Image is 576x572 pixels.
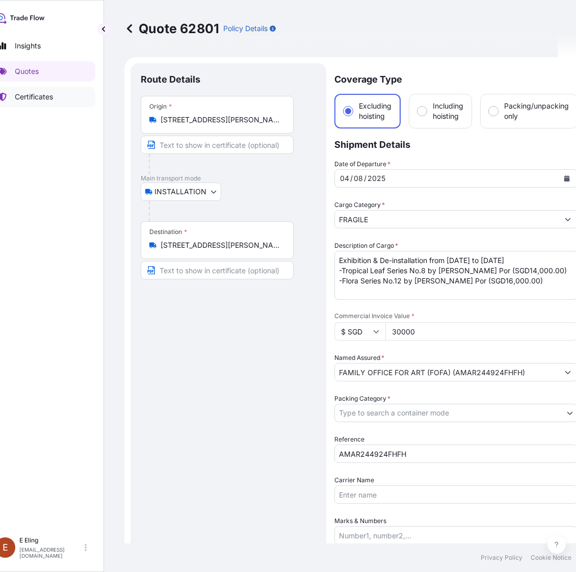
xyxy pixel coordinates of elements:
[149,102,172,111] div: Origin
[364,172,366,185] div: /
[154,187,206,197] span: INSTALLATION
[339,408,449,418] span: Type to search a container mode
[19,536,83,544] p: E Eling
[334,475,374,485] label: Carrier Name
[141,261,294,279] input: Text to appear on certificate
[15,92,53,102] p: Certificates
[531,554,571,562] a: Cookie Notice
[19,547,83,559] p: [EMAIL_ADDRESS][DOMAIN_NAME]
[334,434,364,445] label: Reference
[149,228,187,236] div: Destination
[350,172,353,185] div: /
[481,554,522,562] a: Privacy Policy
[359,101,391,121] span: Excluding hoisting
[223,23,268,34] p: Policy Details
[559,170,575,187] button: Calendar
[334,159,390,169] span: Date of Departure
[141,183,221,201] button: Select transport
[161,240,281,250] input: Destination
[15,41,41,51] p: Insights
[339,172,350,185] div: day,
[15,66,39,76] p: Quotes
[417,107,427,116] input: Including hoisting
[335,363,559,381] input: Full name
[161,115,281,125] input: Origin
[335,210,559,228] input: Select a commodity type
[334,353,384,363] label: Named Assured
[504,101,569,121] span: Packing/unpacking only
[334,516,386,526] label: Marks & Numbers
[124,20,219,37] p: Quote 62801
[141,174,316,183] p: Main transport mode
[366,172,386,185] div: year,
[489,107,498,116] input: Packing/unpacking only
[353,172,364,185] div: month,
[3,542,8,553] span: E
[141,73,200,86] p: Route Details
[334,394,390,404] span: Packing Category
[141,136,294,154] input: Text to appear on certificate
[433,101,463,121] span: Including hoisting
[334,200,385,210] label: Cargo Category
[344,107,353,116] input: Excluding hoisting
[334,241,398,251] label: Description of Cargo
